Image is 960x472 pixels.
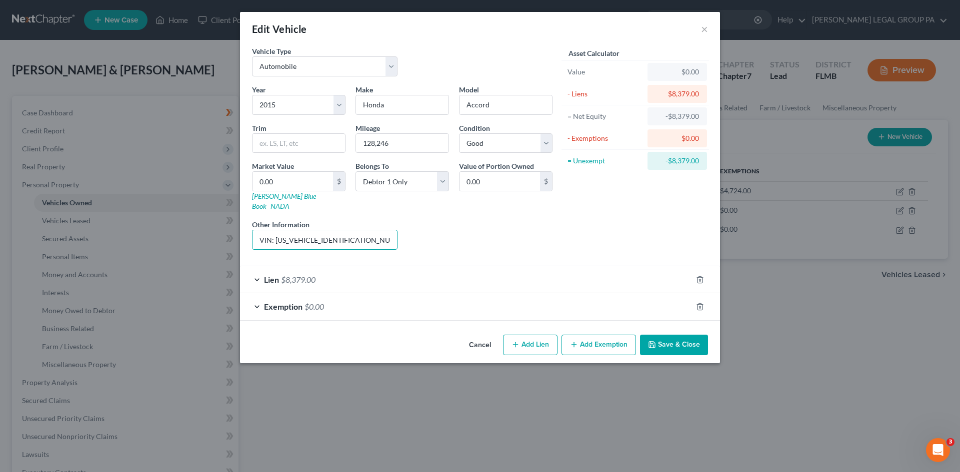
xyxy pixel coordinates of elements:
a: NADA [270,202,289,210]
span: $0.00 [304,302,324,311]
label: Other Information [252,219,309,230]
input: ex. LS, LT, etc [252,134,345,153]
span: Make [355,85,373,94]
input: -- [356,134,448,153]
div: Value [567,67,643,77]
label: Mileage [355,123,380,133]
div: $8,379.00 [655,89,699,99]
div: -$8,379.00 [655,156,699,166]
button: × [701,23,708,35]
span: 3 [946,438,954,446]
div: -$8,379.00 [655,111,699,121]
div: $ [333,172,345,191]
label: Model [459,84,479,95]
button: Save & Close [640,335,708,356]
label: Condition [459,123,490,133]
label: Trim [252,123,266,133]
input: ex. Nissan [356,95,448,114]
div: $ [540,172,552,191]
label: Year [252,84,266,95]
label: Market Value [252,161,294,171]
input: (optional) [252,230,397,249]
button: Cancel [461,336,499,356]
button: Add Lien [503,335,557,356]
label: Asset Calculator [568,48,619,58]
label: Vehicle Type [252,46,291,56]
div: $0.00 [655,67,699,77]
div: $0.00 [655,133,699,143]
label: Value of Portion Owned [459,161,534,171]
span: Exemption [264,302,302,311]
div: = Net Equity [567,111,643,121]
input: 0.00 [252,172,333,191]
div: - Liens [567,89,643,99]
span: $8,379.00 [281,275,315,284]
div: - Exemptions [567,133,643,143]
a: [PERSON_NAME] Blue Book [252,192,316,210]
span: Lien [264,275,279,284]
input: ex. Altima [459,95,552,114]
input: 0.00 [459,172,540,191]
button: Add Exemption [561,335,636,356]
span: Belongs To [355,162,389,170]
iframe: Intercom live chat [926,438,950,462]
div: = Unexempt [567,156,643,166]
div: Edit Vehicle [252,22,307,36]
